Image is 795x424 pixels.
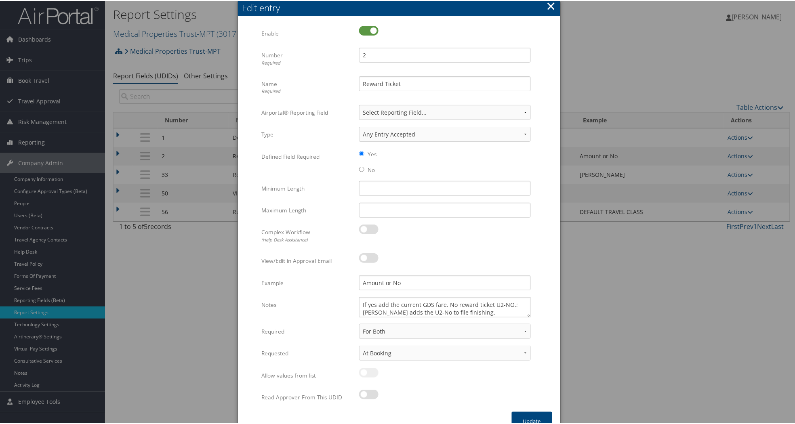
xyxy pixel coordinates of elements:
label: Complex Workflow [261,224,353,246]
label: Defined Field Required [261,148,353,164]
label: Maximum Length [261,202,353,217]
label: Example [261,275,353,290]
label: Minimum Length [261,180,353,195]
div: Required [261,59,353,66]
label: Yes [368,149,376,157]
div: (Help Desk Assistance) [261,236,353,243]
label: View/Edit in Approval Email [261,252,353,268]
label: Number [261,47,353,69]
label: Name [261,76,353,98]
div: Edit entry [242,1,560,13]
label: Airportal® Reporting Field [261,104,353,120]
div: Required [261,87,353,94]
label: Notes [261,296,353,312]
label: Allow values from list [261,367,353,382]
label: Type [261,126,353,141]
label: Required [261,323,353,338]
label: Requested [261,345,353,360]
label: No [368,165,375,173]
label: Enable [261,25,353,40]
label: Read Approver From This UDID [261,389,353,404]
